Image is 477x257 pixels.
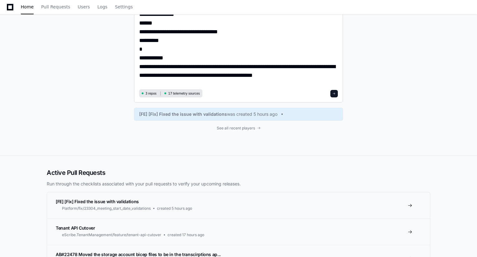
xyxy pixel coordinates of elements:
[168,91,200,96] span: 17 telemetry sources
[157,206,192,211] span: created 5 hours ago
[134,126,343,131] a: See all recent players
[56,225,95,231] span: Tenant API Cutover
[62,232,161,237] span: eScribe.TenantManagement/feature/tenant-api-cutover
[145,91,157,96] span: 3 repos
[227,111,277,117] span: was created 5 hours ago
[97,5,107,9] span: Logs
[47,192,430,218] a: [FE] [Fix] Fixed the issue with validationsPlatform/fix/23304_meeting_start_date_validationscreat...
[47,168,430,177] h2: Active Pull Requests
[78,5,90,9] span: Users
[56,252,221,257] span: AB#22478 Moved the storage account bicep files to be in the transcirptions ap...
[56,199,139,204] span: [FE] [Fix] Fixed the issue with validations
[62,206,151,211] span: Platform/fix/23304_meeting_start_date_validations
[21,5,34,9] span: Home
[139,111,227,117] span: [FE] [Fix] Fixed the issue with validations
[115,5,133,9] span: Settings
[168,232,204,237] span: created 17 hours ago
[217,126,255,131] span: See all recent players
[139,111,338,117] a: [FE] [Fix] Fixed the issue with validationswas created 5 hours ago
[41,5,70,9] span: Pull Requests
[47,218,430,245] a: Tenant API CutovereScribe.TenantManagement/feature/tenant-api-cutovercreated 17 hours ago
[47,181,430,187] p: Run through the checklists associated with your pull requests to verify your upcoming releases.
